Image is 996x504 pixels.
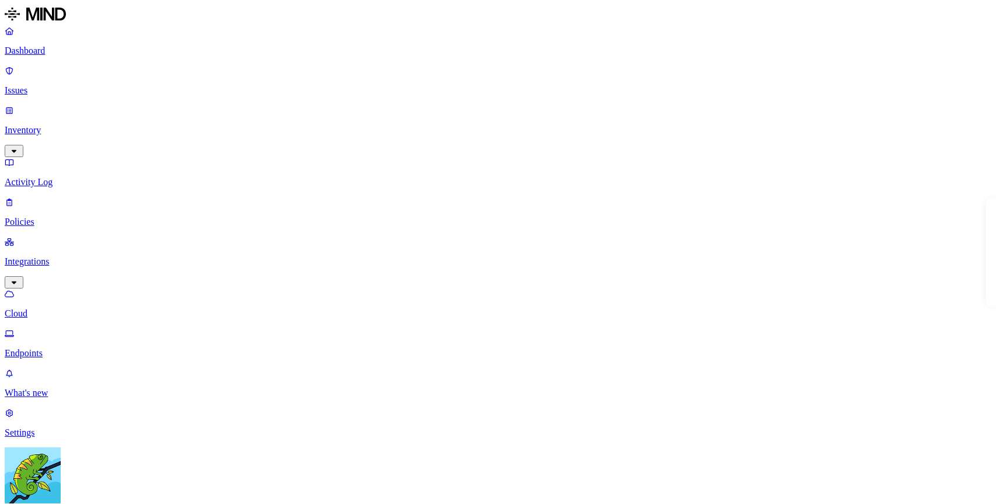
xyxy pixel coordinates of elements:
p: Dashboard [5,46,991,56]
p: Activity Log [5,177,991,187]
a: MIND [5,5,991,26]
img: Yuval Meshorer [5,447,61,503]
p: Cloud [5,308,991,319]
a: Dashboard [5,26,991,56]
a: Activity Log [5,157,991,187]
p: Settings [5,427,991,438]
a: Policies [5,197,991,227]
img: MIND [5,5,66,23]
p: Policies [5,217,991,227]
p: Integrations [5,256,991,267]
p: Inventory [5,125,991,135]
a: Issues [5,65,991,96]
a: Settings [5,408,991,438]
a: Integrations [5,237,991,287]
p: Issues [5,85,991,96]
a: Endpoints [5,328,991,359]
a: Inventory [5,105,991,155]
p: What's new [5,388,991,398]
p: Endpoints [5,348,991,359]
a: Cloud [5,289,991,319]
a: What's new [5,368,991,398]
